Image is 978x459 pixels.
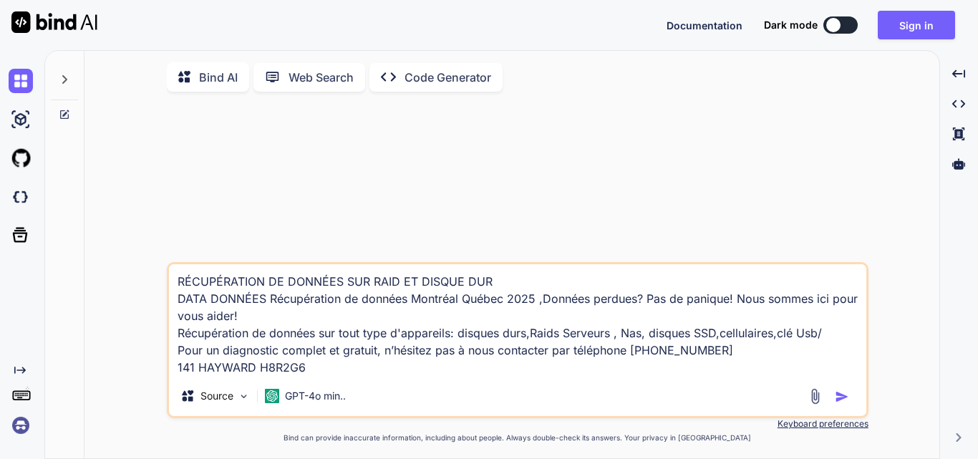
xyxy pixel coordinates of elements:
[9,69,33,93] img: chat
[667,19,742,32] span: Documentation
[9,413,33,438] img: signin
[285,389,346,403] p: GPT-4o min..
[807,388,823,405] img: attachment
[199,69,238,86] p: Bind AI
[9,146,33,170] img: githubLight
[167,418,868,430] p: Keyboard preferences
[835,390,849,404] img: icon
[11,11,97,33] img: Bind AI
[878,11,955,39] button: Sign in
[200,389,233,403] p: Source
[9,107,33,132] img: ai-studio
[9,185,33,209] img: darkCloudIdeIcon
[289,69,354,86] p: Web Search
[667,18,742,33] button: Documentation
[167,433,868,443] p: Bind can provide inaccurate information, including about people. Always double-check its answers....
[405,69,491,86] p: Code Generator
[265,389,279,403] img: GPT-4o mini
[169,264,866,376] textarea: RÉCUPÉRATION DE DONNÉES SUR RAID ET DISQUE DUR DATA DONNÉES Récupération de données Montréal Québ...
[764,18,818,32] span: Dark mode
[238,390,250,402] img: Pick Models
